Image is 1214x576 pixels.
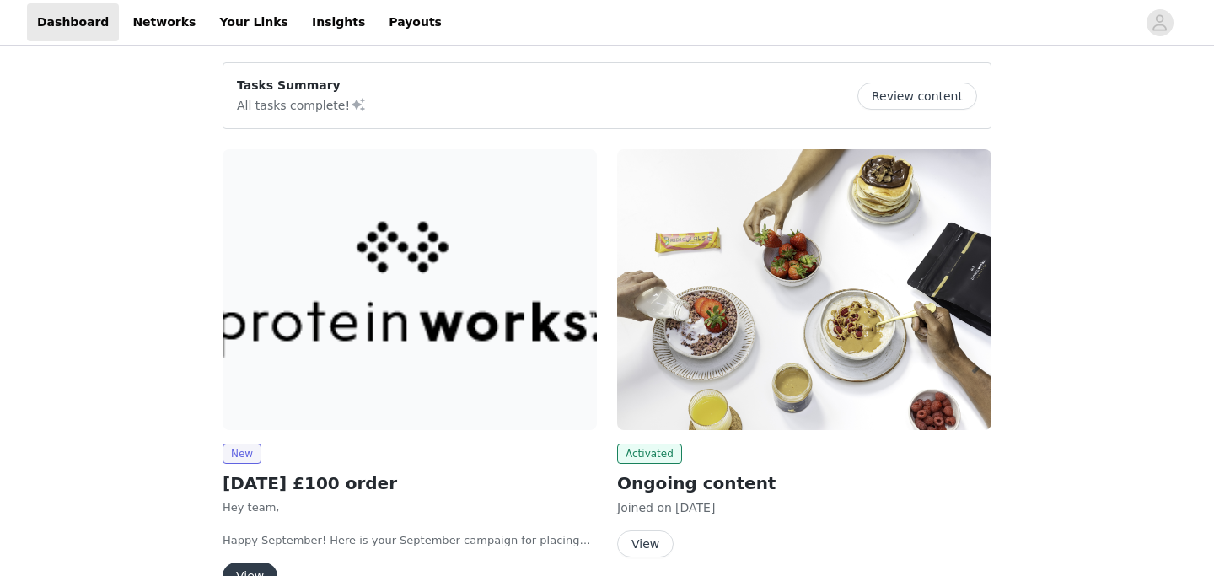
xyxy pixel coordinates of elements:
img: Protein Works [223,149,597,430]
span: New [223,444,261,464]
p: Hey team, [223,499,597,516]
p: All tasks complete! [237,94,367,115]
span: [DATE] [675,501,715,514]
a: Dashboard [27,3,119,41]
button: Review content [857,83,977,110]
img: Protein Works [617,149,991,430]
div: avatar [1152,9,1168,36]
p: Happy September! Here is your September campaign for placing your orders this month. This is wher... [223,532,597,549]
span: Activated [617,444,682,464]
a: View [617,538,674,551]
span: Joined on [617,501,672,514]
p: Tasks Summary [237,77,367,94]
h2: [DATE] £100 order [223,471,597,496]
h2: Ongoing content [617,471,991,496]
a: Payouts [379,3,452,41]
a: Your Links [209,3,298,41]
a: Networks [122,3,206,41]
button: View [617,530,674,557]
a: Insights [302,3,375,41]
